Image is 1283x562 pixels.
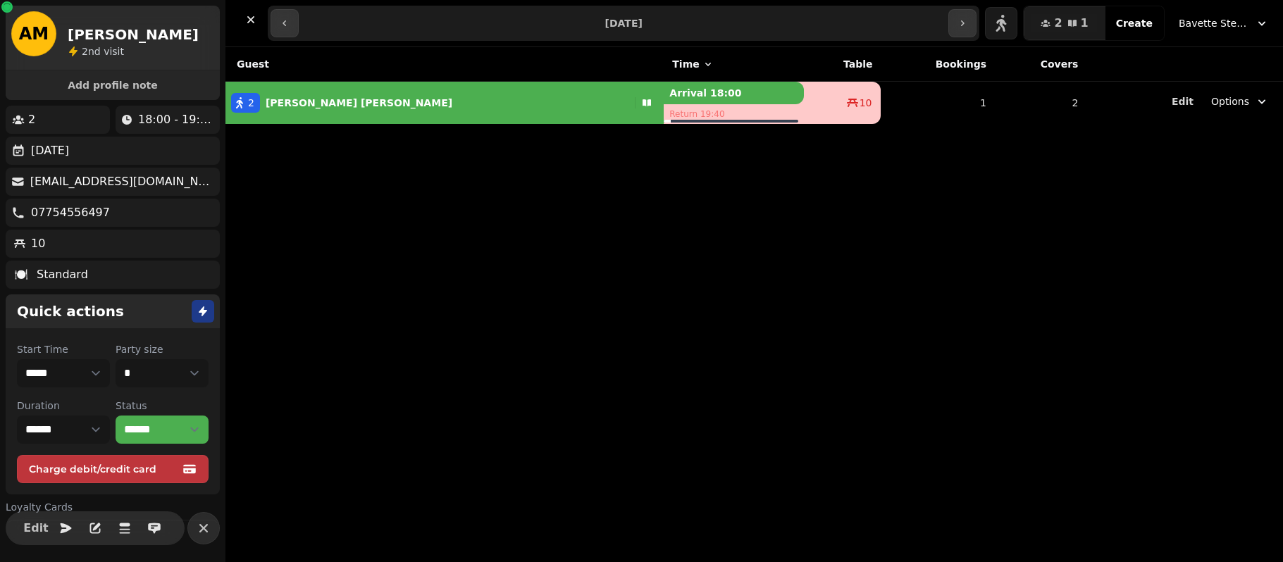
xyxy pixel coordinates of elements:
button: Edit [1172,94,1194,108]
label: Duration [17,399,110,413]
span: Charge debit/credit card [29,464,180,474]
button: 21 [1024,6,1105,40]
p: Return 19:40 [664,104,803,124]
label: Party size [116,342,209,356]
p: 18:00 - 19:40 [138,111,214,128]
th: Guest [225,47,664,82]
span: Edit [27,523,44,534]
button: Charge debit/credit card [17,455,209,483]
th: Covers [995,47,1086,82]
button: Options [1203,89,1277,114]
p: visit [82,44,124,58]
span: 10 [860,96,872,110]
p: [EMAIL_ADDRESS][DOMAIN_NAME] [30,173,214,190]
p: 🍽️ [14,266,28,283]
span: Time [672,57,699,71]
span: AM [19,25,49,42]
p: [DATE] [31,142,69,159]
th: Table [804,47,881,82]
span: nd [88,46,104,57]
button: Time [672,57,713,71]
span: Create [1116,18,1153,28]
label: Start Time [17,342,110,356]
button: Add profile note [11,76,214,94]
p: [PERSON_NAME] [PERSON_NAME] [266,96,452,110]
span: 2 [1054,18,1062,29]
label: Status [116,399,209,413]
span: Add profile note [23,80,203,90]
span: Bavette Steakhouse - [PERSON_NAME] [1179,16,1249,30]
span: 1 [1081,18,1089,29]
button: 2[PERSON_NAME] [PERSON_NAME] [225,86,664,120]
p: 10 [31,235,45,252]
button: Bavette Steakhouse - [PERSON_NAME] [1170,11,1277,36]
td: 1 [881,82,995,125]
p: 2 [28,111,35,128]
span: 2 [248,96,254,110]
h2: [PERSON_NAME] [68,25,199,44]
h2: Quick actions [17,301,124,321]
p: 07754556497 [31,204,110,221]
span: Edit [1172,96,1194,106]
p: Standard [37,266,88,283]
td: 2 [995,82,1086,125]
button: Edit [22,514,50,542]
span: Loyalty Cards [6,500,73,514]
p: Arrival 18:00 [664,82,803,104]
span: Options [1211,94,1249,108]
span: 2 [82,46,88,57]
button: Create [1105,6,1164,40]
th: Bookings [881,47,995,82]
